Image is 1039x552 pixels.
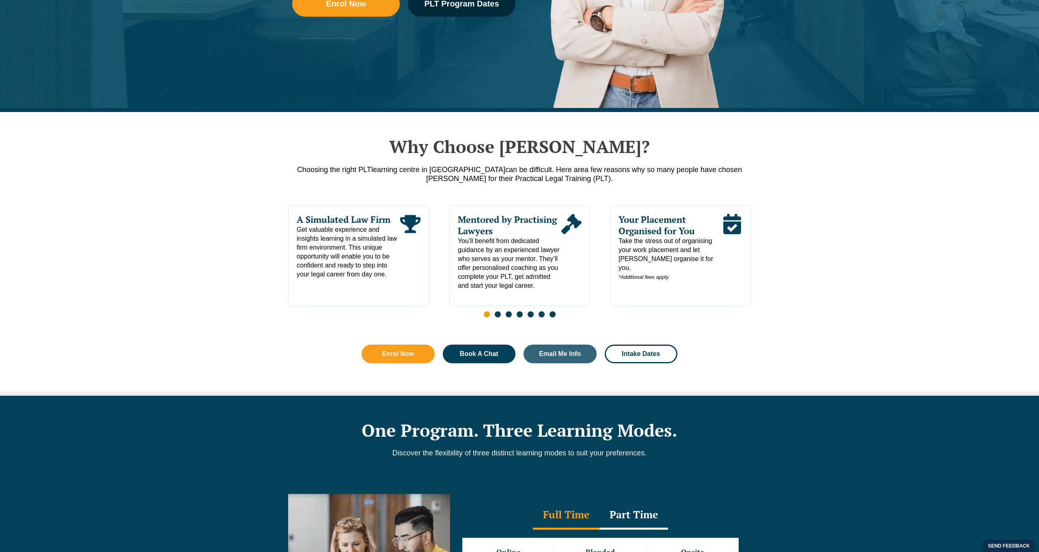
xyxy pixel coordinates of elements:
span: Go to slide 1 [484,311,490,317]
span: Mentored by Practising Lawyers [458,214,561,237]
span: Go to slide 4 [517,311,523,317]
div: Slides [288,205,751,322]
em: *Additional fees apply. [619,274,670,280]
div: Full Time [533,501,599,530]
p: Discover the flexibility of three distinct learning modes to suit your preferences. [288,448,751,457]
span: Go to slide 7 [550,311,556,317]
a: Book A Chat [443,345,516,363]
div: 2 / 7 [449,205,590,306]
span: Email Me Info [539,351,581,357]
span: Book A Chat [460,351,498,357]
span: Go to slide 3 [506,311,512,317]
span: Get valuable experience and insights learning in a simulated law firm environment. This unique op... [297,225,400,279]
span: Choosing the right PLT [297,166,371,174]
h2: Why Choose [PERSON_NAME]? [288,136,751,157]
a: Email Me Info [524,345,597,363]
span: A Simulated Law Firm [297,214,400,225]
span: Go to slide 5 [528,311,534,317]
div: Read More [400,214,420,279]
span: Intake Dates [622,351,660,357]
a: Intake Dates [605,345,678,363]
span: Go to slide 6 [539,311,545,317]
div: Read More [561,214,581,290]
span: can be difficult. Here are [505,166,584,174]
span: Enrol Now [382,351,414,357]
a: Enrol Now [362,345,435,363]
div: 3 / 7 [610,205,751,306]
span: You’ll benefit from dedicated guidance by an experienced lawyer who serves as your mentor. They’l... [458,237,561,290]
div: Part Time [599,501,668,530]
p: a few reasons why so many people have chosen [PERSON_NAME] for their Practical Legal Training (PLT). [288,165,751,183]
span: Take the stress out of organising your work placement and let [PERSON_NAME] organise it for you. [619,237,722,282]
span: Go to slide 2 [495,311,501,317]
h2: One Program. Three Learning Modes. [288,420,751,440]
span: Your Placement Organised for You [619,214,722,237]
div: Read More [722,214,742,282]
div: 1 / 7 [288,205,429,306]
span: learning centre in [GEOGRAPHIC_DATA] [371,166,505,174]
